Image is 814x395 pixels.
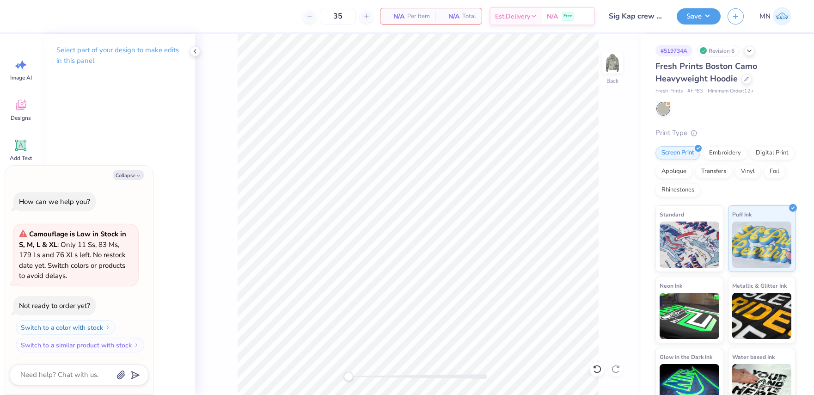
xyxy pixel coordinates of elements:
div: Accessibility label [344,372,353,381]
a: MN [755,7,796,25]
div: Applique [655,165,692,179]
span: Metallic & Glitter Ink [732,281,787,290]
div: Embroidery [703,146,747,160]
span: N/A [547,12,558,21]
span: Total [462,12,476,21]
img: Back [603,54,622,72]
div: Back [606,77,618,85]
span: Free [563,13,572,19]
button: Switch to a similar product with stock [16,338,144,352]
span: Neon Ink [660,281,682,290]
div: Foil [764,165,785,179]
button: Switch to a color with stock [16,320,116,335]
span: MN [759,11,771,22]
span: Est. Delivery [495,12,530,21]
button: Save [677,8,721,25]
input: Untitled Design [602,7,670,25]
span: Fresh Prints [655,87,683,95]
span: Designs [11,114,31,122]
span: Standard [660,210,684,219]
span: # FP83 [687,87,703,95]
div: Print Type [655,128,796,138]
img: Puff Ink [732,222,792,268]
span: Fresh Prints Boston Camo Heavyweight Hoodie [655,61,757,84]
div: # 519734A [655,45,692,56]
span: Puff Ink [732,210,752,219]
img: Mark Navarro [773,7,791,25]
img: Switch to a color with stock [105,325,110,330]
div: How can we help you? [19,197,90,206]
span: Image AI [10,74,32,81]
strong: Camouflage is Low in Stock in S, M, L & XL [19,229,126,249]
button: Collapse [113,170,144,180]
div: Vinyl [735,165,761,179]
p: Select part of your design to make edits in this panel [56,45,180,66]
span: Add Text [10,154,32,162]
div: Not ready to order yet? [19,301,90,310]
div: Transfers [695,165,732,179]
input: – – [320,8,356,25]
div: Screen Print [655,146,700,160]
span: : Only 11 Ss, 83 Ms, 179 Ls and 76 XLs left. No restock date yet. Switch colors or products to av... [19,229,126,280]
div: Rhinestones [655,183,700,197]
img: Neon Ink [660,293,719,339]
span: Per Item [407,12,430,21]
span: Minimum Order: 12 + [708,87,754,95]
span: N/A [386,12,404,21]
img: Switch to a similar product with stock [134,342,139,348]
div: Revision 6 [697,45,740,56]
img: Standard [660,222,719,268]
div: Digital Print [750,146,795,160]
img: Metallic & Glitter Ink [732,293,792,339]
span: N/A [441,12,459,21]
span: Water based Ink [732,352,775,362]
span: Glow in the Dark Ink [660,352,712,362]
